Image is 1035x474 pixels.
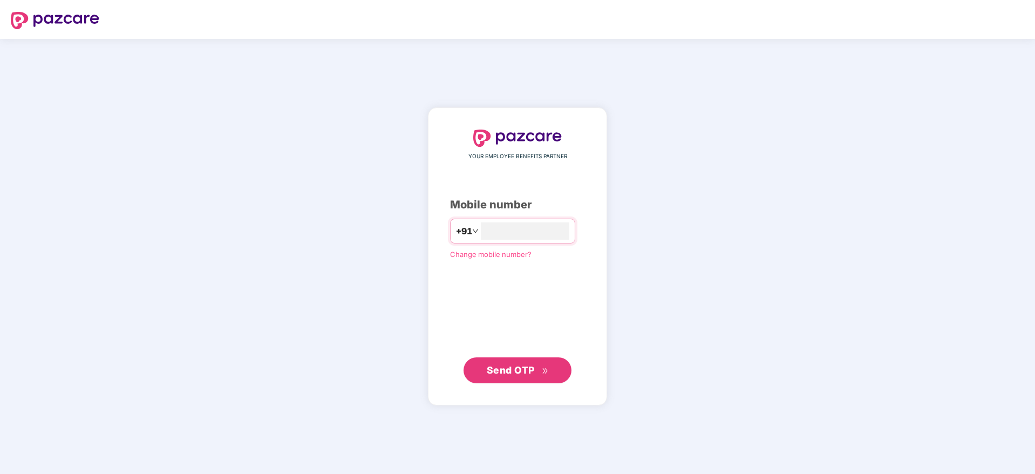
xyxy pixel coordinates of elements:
[468,152,567,161] span: YOUR EMPLOYEE BENEFITS PARTNER
[487,364,535,376] span: Send OTP
[11,12,99,29] img: logo
[542,368,549,375] span: double-right
[450,197,585,213] div: Mobile number
[472,228,479,234] span: down
[464,357,571,383] button: Send OTPdouble-right
[456,225,472,238] span: +91
[450,250,532,259] a: Change mobile number?
[473,130,562,147] img: logo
